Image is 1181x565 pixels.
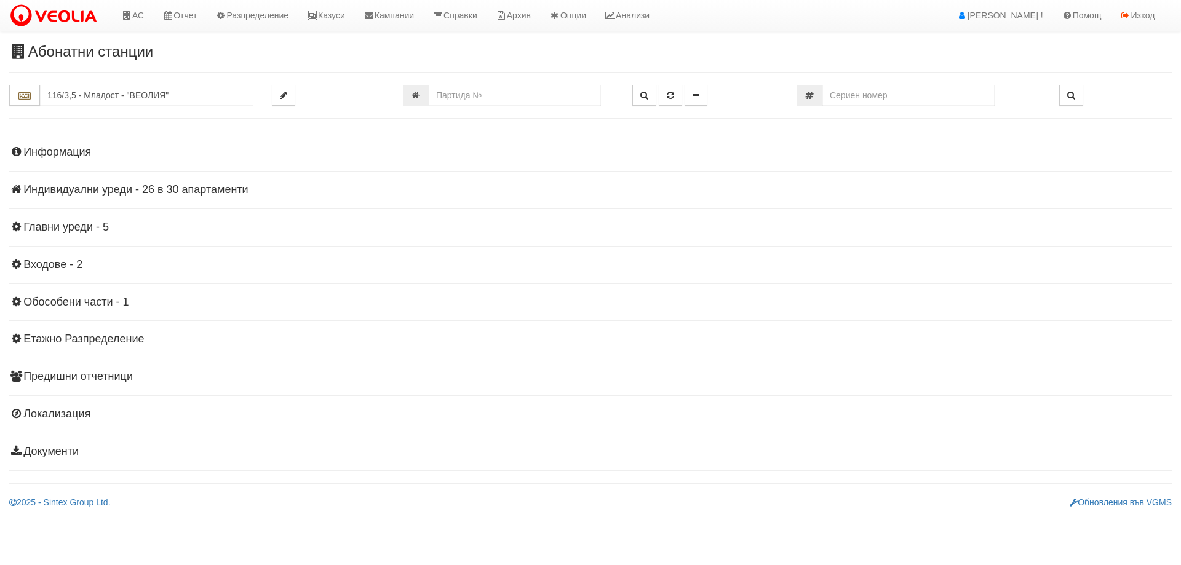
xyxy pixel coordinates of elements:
a: 2025 - Sintex Group Ltd. [9,497,111,507]
h4: Локализация [9,408,1172,421]
h4: Информация [9,146,1172,159]
h4: Предишни отчетници [9,371,1172,383]
h4: Главни уреди - 5 [9,221,1172,234]
h4: Документи [9,446,1172,458]
h3: Абонатни станции [9,44,1172,60]
a: Обновления във VGMS [1070,497,1172,507]
input: Абонатна станция [40,85,253,106]
input: Сериен номер [822,85,995,106]
img: VeoliaLogo.png [9,3,103,29]
h4: Индивидуални уреди - 26 в 30 апартаменти [9,184,1172,196]
h4: Етажно Разпределение [9,333,1172,346]
h4: Обособени части - 1 [9,296,1172,309]
input: Партида № [429,85,601,106]
h4: Входове - 2 [9,259,1172,271]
